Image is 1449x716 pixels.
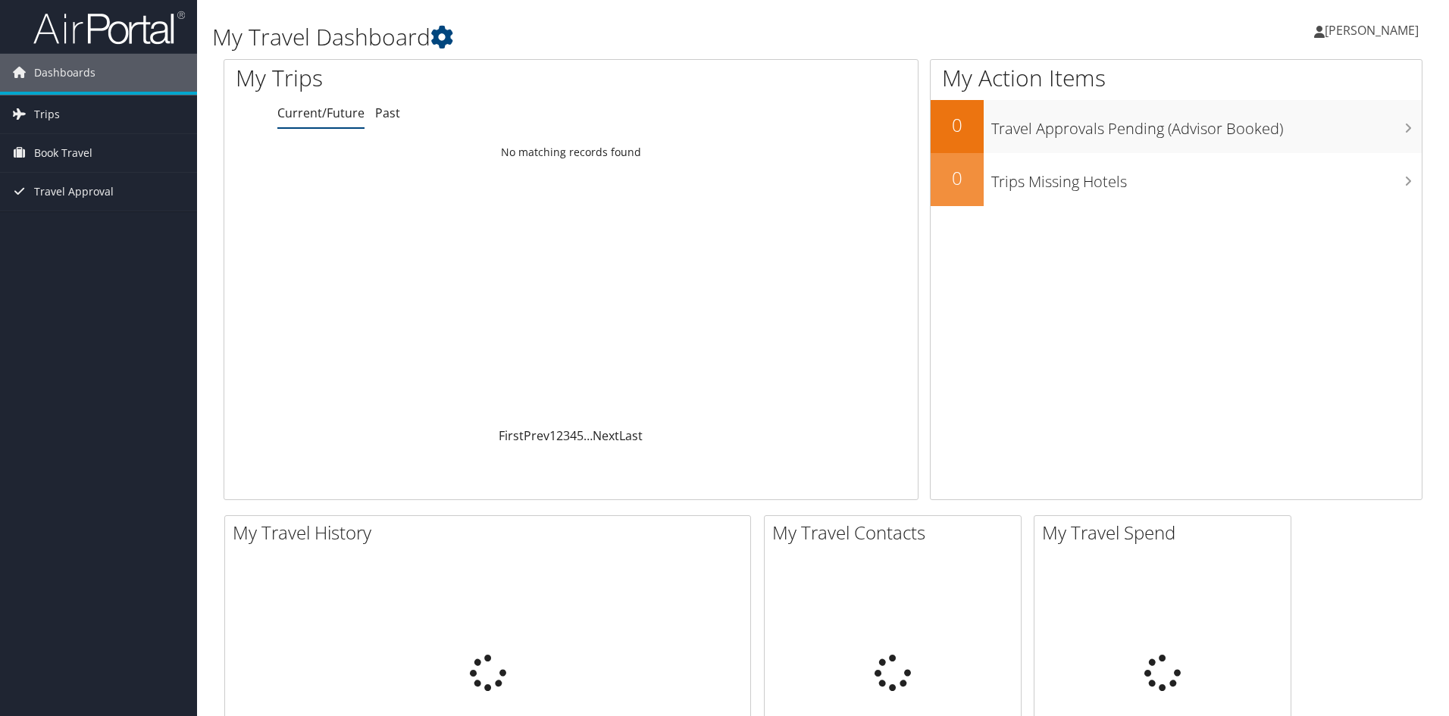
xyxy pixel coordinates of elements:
[991,111,1422,139] h3: Travel Approvals Pending (Advisor Booked)
[931,62,1422,94] h1: My Action Items
[584,427,593,444] span: …
[563,427,570,444] a: 3
[34,173,114,211] span: Travel Approval
[233,520,750,546] h2: My Travel History
[34,134,92,172] span: Book Travel
[556,427,563,444] a: 2
[34,54,95,92] span: Dashboards
[577,427,584,444] a: 5
[236,62,618,94] h1: My Trips
[1314,8,1434,53] a: [PERSON_NAME]
[931,112,984,138] h2: 0
[931,100,1422,153] a: 0Travel Approvals Pending (Advisor Booked)
[524,427,549,444] a: Prev
[277,105,365,121] a: Current/Future
[772,520,1021,546] h2: My Travel Contacts
[1325,22,1419,39] span: [PERSON_NAME]
[33,10,185,45] img: airportal-logo.png
[931,153,1422,206] a: 0Trips Missing Hotels
[593,427,619,444] a: Next
[931,165,984,191] h2: 0
[991,164,1422,192] h3: Trips Missing Hotels
[1042,520,1291,546] h2: My Travel Spend
[570,427,577,444] a: 4
[549,427,556,444] a: 1
[212,21,1027,53] h1: My Travel Dashboard
[375,105,400,121] a: Past
[499,427,524,444] a: First
[619,427,643,444] a: Last
[34,95,60,133] span: Trips
[224,139,918,166] td: No matching records found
